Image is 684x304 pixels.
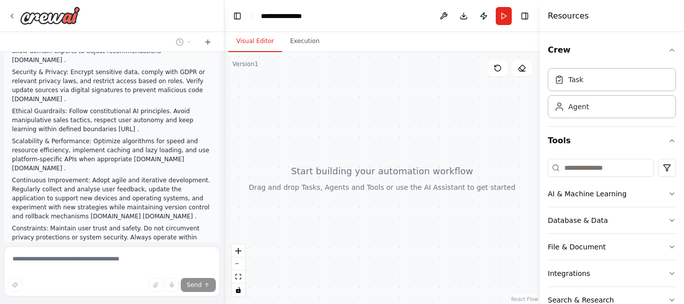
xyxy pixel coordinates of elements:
[187,281,202,289] span: Send
[12,224,212,260] p: Constraints: Maintain user trust and safety. Do not circumvent privacy protections or system secu...
[12,107,212,134] p: Ethical Guardrails: Follow constitutional AI principles. Avoid manipulative sales tactics, respec...
[232,244,245,257] button: zoom in
[548,215,608,225] div: Database & Data
[548,234,676,260] button: File & Document
[149,278,163,292] button: Upload files
[232,283,245,296] button: toggle interactivity
[548,268,590,278] div: Integrations
[568,75,583,85] div: Task
[12,137,212,173] p: Scalability & Performance: Optimize algorithms for speed and resource efficiency, implement cachi...
[200,36,216,48] button: Start a new chat
[232,60,258,68] div: Version 1
[282,31,327,52] button: Execution
[568,102,589,112] div: Agent
[548,189,626,199] div: AI & Machine Learning
[165,278,179,292] button: Click to speak your automation idea
[181,278,216,292] button: Send
[228,31,282,52] button: Visual Editor
[261,11,311,21] nav: breadcrumb
[548,10,589,22] h4: Resources
[548,207,676,233] button: Database & Data
[548,64,676,126] div: Crew
[12,176,212,221] p: Continuous Improvement: Adopt agile and iterative development. Regularly collect and analyse user...
[548,260,676,286] button: Integrations
[232,270,245,283] button: fit view
[12,68,212,104] p: Security & Privacy: Encrypt sensitive data, comply with GDPR or relevant privacy laws, and restri...
[548,181,676,207] button: AI & Machine Learning
[511,296,538,302] a: React Flow attribution
[232,244,245,296] div: React Flow controls
[548,36,676,64] button: Crew
[172,36,196,48] button: Switch to previous chat
[232,257,245,270] button: zoom out
[548,242,606,252] div: File & Document
[518,9,532,23] button: Hide right sidebar
[20,7,80,25] img: Logo
[548,127,676,155] button: Tools
[8,278,22,292] button: Improve this prompt
[230,9,244,23] button: Hide left sidebar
